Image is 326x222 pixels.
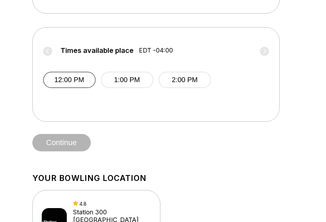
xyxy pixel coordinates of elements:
div: 4.8 [73,201,152,207]
h1: Your bowling location [32,173,294,183]
button: 2:00 PM [159,72,211,88]
span: EDT -04:00 [139,47,173,54]
span: Times available place [61,47,134,54]
button: 1:00 PM [101,72,153,88]
button: 12:00 PM [43,72,96,88]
